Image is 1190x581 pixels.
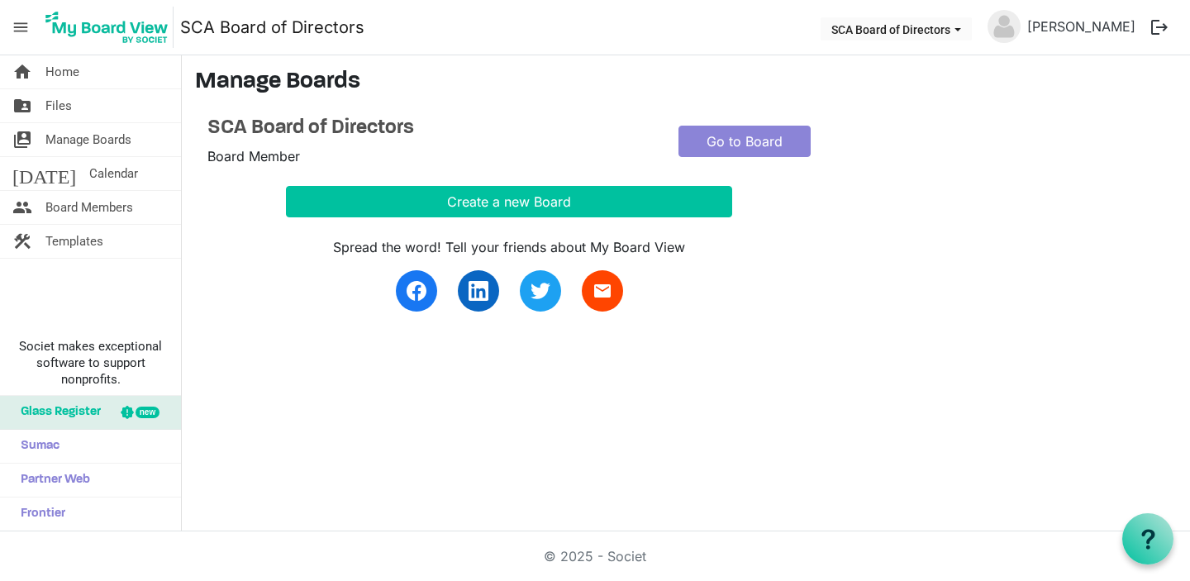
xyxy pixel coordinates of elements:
button: logout [1142,10,1177,45]
a: SCA Board of Directors [207,117,654,140]
span: email [593,281,612,301]
a: Go to Board [678,126,811,157]
img: facebook.svg [407,281,426,301]
span: Partner Web [12,464,90,497]
a: email [582,270,623,312]
h3: Manage Boards [195,69,1177,97]
span: menu [5,12,36,43]
img: twitter.svg [531,281,550,301]
a: [PERSON_NAME] [1021,10,1142,43]
div: Spread the word! Tell your friends about My Board View [286,237,732,257]
div: new [136,407,159,418]
button: Create a new Board [286,186,732,217]
span: Glass Register [12,396,101,429]
span: Sumac [12,430,59,463]
span: people [12,191,32,224]
a: SCA Board of Directors [180,11,364,44]
a: © 2025 - Societ [544,548,646,564]
span: Templates [45,225,103,258]
span: [DATE] [12,157,76,190]
img: no-profile-picture.svg [988,10,1021,43]
span: Societ makes exceptional software to support nonprofits. [7,338,174,388]
button: SCA Board of Directors dropdownbutton [821,17,972,40]
span: Files [45,89,72,122]
span: Board Members [45,191,133,224]
span: switch_account [12,123,32,156]
span: folder_shared [12,89,32,122]
span: Manage Boards [45,123,131,156]
img: linkedin.svg [469,281,488,301]
span: construction [12,225,32,258]
span: Frontier [12,498,65,531]
span: Board Member [207,148,300,164]
img: My Board View Logo [40,7,174,48]
a: My Board View Logo [40,7,180,48]
span: home [12,55,32,88]
span: Calendar [89,157,138,190]
span: Home [45,55,79,88]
